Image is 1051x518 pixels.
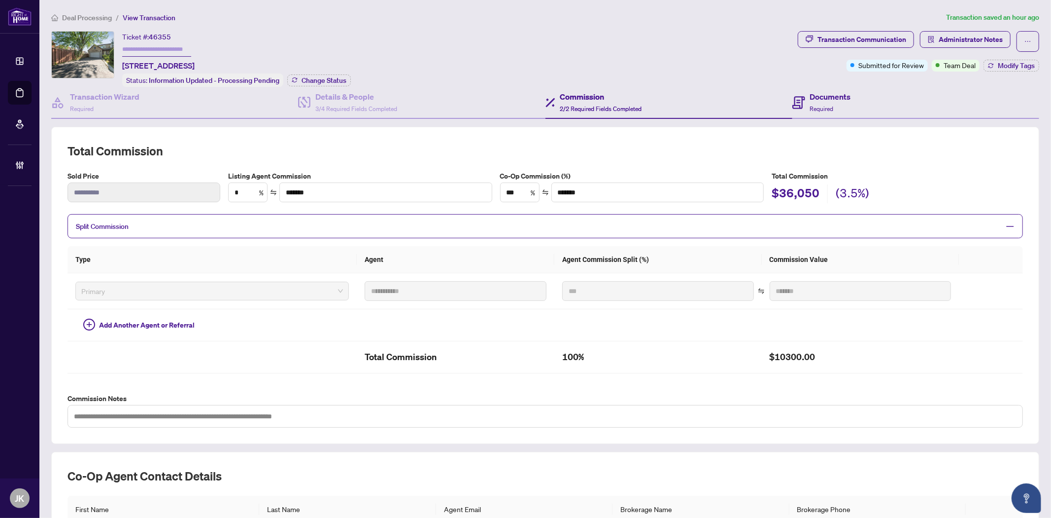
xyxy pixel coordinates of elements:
button: Change Status [287,74,351,86]
h4: Details & People [315,91,397,103]
th: Commission Value [762,246,959,273]
button: Transaction Communication [798,31,914,48]
span: ellipsis [1024,38,1031,45]
span: swap [542,189,549,196]
span: JK [15,491,25,505]
span: Change Status [302,77,346,84]
img: logo [8,7,32,26]
h2: $10300.00 [770,349,951,365]
h2: (3.5%) [836,185,869,204]
span: Submitted for Review [858,60,924,71]
li: / [116,12,119,23]
span: 3/4 Required Fields Completed [315,105,397,112]
span: Administrator Notes [939,32,1003,47]
span: Required [810,105,834,112]
span: Primary [81,284,343,298]
h2: Co-op Agent Contact Details [68,468,1023,484]
span: Modify Tags [998,62,1035,69]
span: View Transaction [123,13,175,22]
span: plus-circle [83,319,95,331]
th: Agent [357,246,554,273]
img: IMG-E12278081_1.jpg [52,32,114,78]
h2: Total Commission [68,143,1023,159]
span: swap [758,288,765,295]
span: Team Deal [944,60,976,71]
th: Agent Commission Split (%) [554,246,762,273]
div: Status: [122,74,283,87]
div: Ticket #: [122,31,171,42]
span: swap [270,189,277,196]
label: Co-Op Commission (%) [500,171,764,182]
h4: Documents [810,91,851,103]
span: home [51,14,58,21]
label: Listing Agent Commission [228,171,492,182]
label: Commission Notes [68,393,1023,404]
h2: 100% [562,349,754,365]
span: 2/2 Required Fields Completed [560,105,642,112]
button: Add Another Agent or Referral [75,317,203,333]
span: Split Commission [76,222,129,231]
th: Type [68,246,357,273]
h2: Total Commission [365,349,546,365]
span: 46355 [149,33,171,41]
div: Transaction Communication [817,32,906,47]
h2: $36,050 [772,185,819,204]
button: Open asap [1012,483,1041,513]
article: Transaction saved an hour ago [946,12,1039,23]
label: Sold Price [68,171,220,182]
div: Split Commission [68,214,1023,238]
span: [STREET_ADDRESS] [122,60,195,72]
h4: Transaction Wizard [70,91,139,103]
button: Administrator Notes [920,31,1011,48]
button: Modify Tags [983,60,1039,72]
span: Information Updated - Processing Pending [149,76,279,85]
h4: Commission [560,91,642,103]
span: solution [928,36,935,43]
span: Deal Processing [62,13,112,22]
h5: Total Commission [772,171,1023,182]
span: Add Another Agent or Referral [99,320,195,331]
span: Required [70,105,94,112]
span: minus [1006,222,1015,231]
